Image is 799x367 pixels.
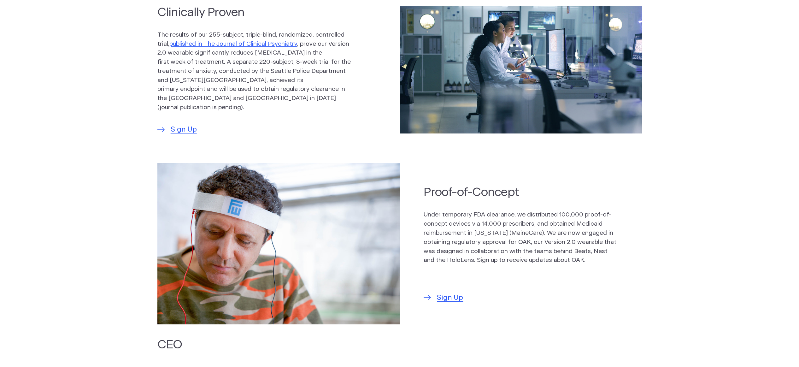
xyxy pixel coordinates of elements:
a: published in The Journal of Clinical Psychiatry [169,41,297,47]
p: The results of our 255-subject, triple-blind, randomized, controlled trial, , prove our Version 2... [157,31,351,112]
a: Sign Up [157,124,197,135]
h2: Proof-of-Concept [424,184,617,200]
span: Sign Up [171,124,197,135]
h2: Clinically Proven [157,4,351,21]
span: Sign Up [437,293,463,303]
h2: CEO [157,337,642,360]
a: Sign Up [424,293,463,303]
p: Under temporary FDA clearance, we distributed 100,000 proof-of-concept devices via 14,000 prescri... [424,210,617,265]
